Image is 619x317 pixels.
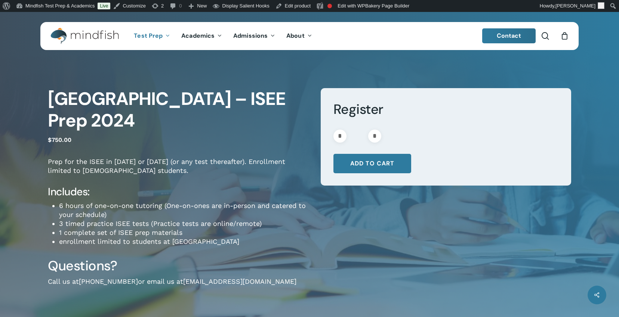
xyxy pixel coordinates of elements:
nav: Main Menu [128,22,317,50]
a: Cart [560,32,569,40]
a: Test Prep [128,33,176,39]
span: Admissions [233,32,268,40]
a: [EMAIL_ADDRESS][DOMAIN_NAME] [183,277,296,285]
span: Academics [181,32,215,40]
span: About [286,32,305,40]
h4: Includes: [48,185,309,199]
a: Academics [176,33,228,39]
a: Contact [482,28,536,43]
h3: Questions? [48,257,309,274]
a: About [281,33,318,39]
span: [PERSON_NAME] [555,3,595,9]
button: Add to cart [333,154,411,173]
li: 3 timed practice ISEE tests (Practice tests are online/remote) [59,219,309,228]
h3: Register [333,101,559,118]
span: $ [48,136,52,143]
a: Live [98,3,110,9]
header: Main Menu [40,22,579,50]
p: Prep for the ISEE in [DATE] or [DATE] (or any test thereafter). Enrollment limited to [DEMOGRAPHI... [48,157,309,185]
span: Test Prep [134,32,163,40]
a: [PHONE_NUMBER] [79,277,138,285]
div: Needs improvement [327,4,332,8]
h1: [GEOGRAPHIC_DATA] – ISEE Prep 2024 [48,88,309,131]
bdi: 750.00 [48,136,71,143]
li: 1 complete set of ISEE prep materials [59,228,309,237]
span: Contact [497,32,521,40]
a: Admissions [228,33,281,39]
li: enrollment limited to students at [GEOGRAPHIC_DATA] [59,237,309,246]
input: Product quantity [349,130,366,143]
p: Call us at or email us at [48,277,309,296]
li: 6 hours of one-on-one tutoring (One-on-ones are in-person and catered to your schedule) [59,201,309,219]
